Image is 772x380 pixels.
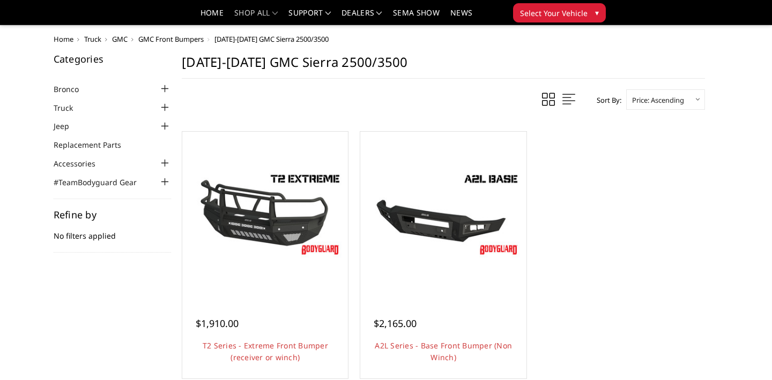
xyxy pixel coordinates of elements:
[201,9,224,25] a: Home
[375,340,512,362] a: A2L Series - Base Front Bumper (Non Winch)
[342,9,382,25] a: Dealers
[54,83,92,95] a: Bronco
[234,9,278,25] a: shop all
[54,102,86,113] a: Truck
[138,34,204,44] a: GMC Front Bumpers
[513,3,606,22] button: Select Your Vehicle
[54,54,172,64] h5: Categories
[288,9,331,25] a: Support
[520,7,588,19] span: Select Your Vehicle
[54,158,109,169] a: Accessories
[182,54,705,79] h1: [DATE]-[DATE] GMC Sierra 2500/3500
[54,210,172,219] h5: Refine by
[185,134,345,294] a: T2 Series - Extreme Front Bumper (receiver or winch) T2 Series - Extreme Front Bumper (receiver o...
[363,134,523,294] a: A2L Series - Base Front Bumper (Non Winch) A2L Series - Base Front Bumper (Non Winch)
[54,177,150,188] a: #TeamBodyguard Gear
[203,340,328,362] a: T2 Series - Extreme Front Bumper (receiver or winch)
[214,34,329,44] span: [DATE]-[DATE] GMC Sierra 2500/3500
[54,139,135,150] a: Replacement Parts
[591,92,621,108] label: Sort By:
[393,9,440,25] a: SEMA Show
[374,317,417,330] span: $2,165.00
[595,7,599,18] span: ▾
[84,34,101,44] a: Truck
[54,34,73,44] a: Home
[54,210,172,253] div: No filters applied
[112,34,128,44] a: GMC
[54,120,83,132] a: Jeep
[196,317,239,330] span: $1,910.00
[450,9,472,25] a: News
